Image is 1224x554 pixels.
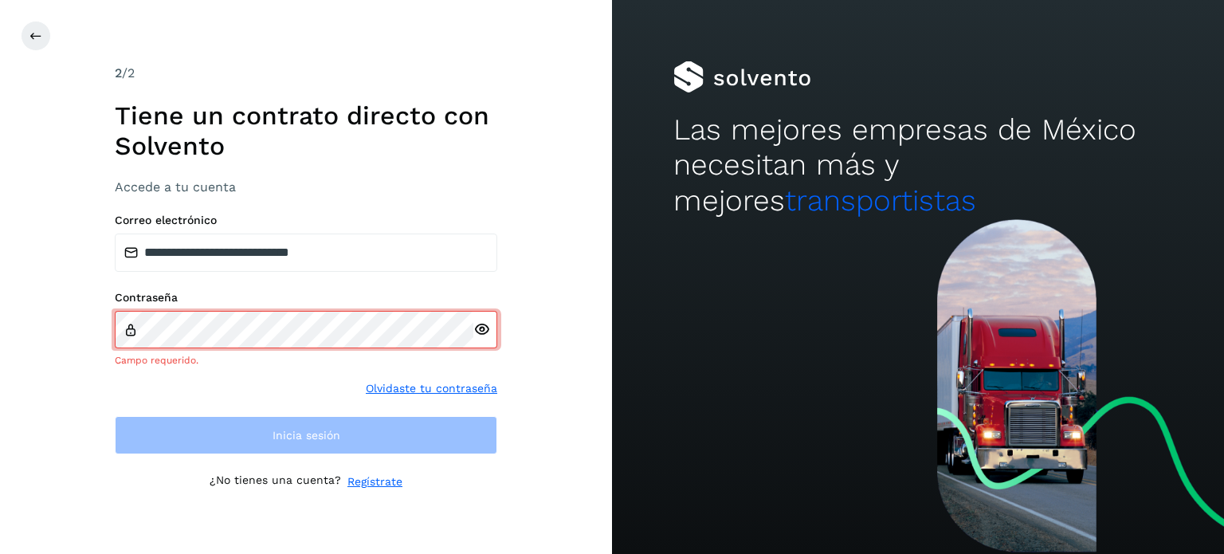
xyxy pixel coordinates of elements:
[115,179,497,194] h3: Accede a tu cuenta
[347,473,402,490] a: Regístrate
[115,100,497,162] h1: Tiene un contrato directo con Solvento
[115,291,497,305] label: Contraseña
[210,473,341,490] p: ¿No tienes una cuenta?
[115,214,497,227] label: Correo electrónico
[115,65,122,81] span: 2
[115,416,497,454] button: Inicia sesión
[785,183,976,218] span: transportistas
[273,430,340,441] span: Inicia sesión
[115,353,497,367] div: Campo requerido.
[673,112,1163,218] h2: Las mejores empresas de México necesitan más y mejores
[115,64,497,83] div: /2
[366,380,497,397] a: Olvidaste tu contraseña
